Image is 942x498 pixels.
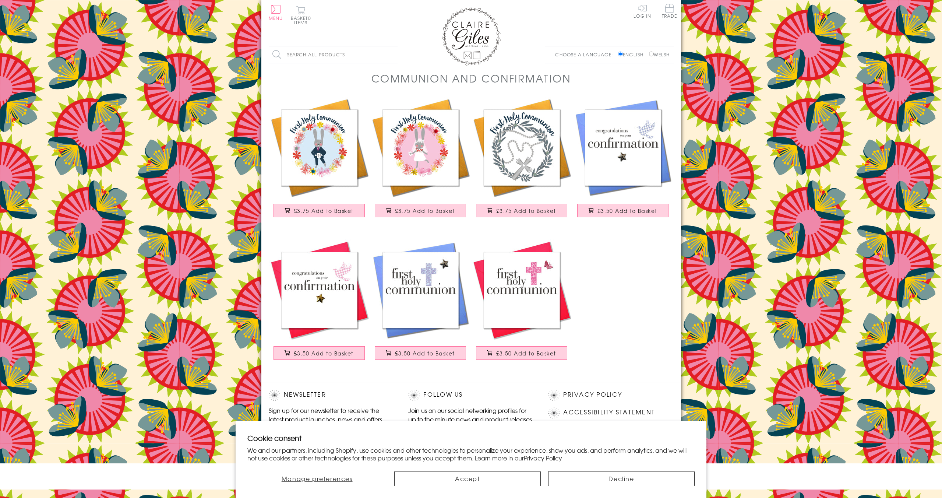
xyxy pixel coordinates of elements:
[572,97,674,225] a: Confirmation Congratulations Card, Blue Dove, Embellished with a padded star £3.50 Add to Basket
[291,6,311,25] button: Basket0 items
[294,350,354,357] span: £3.50 Add to Basket
[371,71,571,86] h1: Communion and Confirmation
[375,204,466,217] button: £3.75 Add to Basket
[476,204,567,217] button: £3.75 Add to Basket
[548,471,695,486] button: Decline
[269,390,394,401] h2: Newsletter
[395,207,455,214] span: £3.75 Add to Basket
[563,407,655,417] a: Accessibility Statement
[634,4,651,18] a: Log In
[524,453,562,462] a: Privacy Policy
[471,239,572,341] img: First Holy Communion Card, Pink Cross, embellished with a fabric butterfly
[408,406,533,432] p: Join us on our social networking profiles for up to the minute news and product releases the mome...
[662,4,677,18] span: Trade
[649,51,670,58] label: Welsh
[496,350,556,357] span: £3.50 Add to Basket
[618,51,647,58] label: English
[274,346,365,360] button: £3.50 Add to Basket
[471,97,572,198] img: Religious Occassions Card, Beads, First Holy Communion, Embellished with pompoms
[370,97,471,198] img: First Holy Communion Card, Pink Flowers, Embellished with pompoms
[572,97,674,198] img: Confirmation Congratulations Card, Blue Dove, Embellished with a padded star
[269,97,370,198] img: First Holy Communion Card, Blue Flowers, Embellished with pompoms
[269,239,370,341] img: Confirmation Congratulations Card, Pink Dove, Embellished with a padded star
[408,390,533,401] h2: Follow Us
[269,97,370,225] a: First Holy Communion Card, Blue Flowers, Embellished with pompoms £3.75 Add to Basket
[597,207,657,214] span: £3.50 Add to Basket
[496,207,556,214] span: £3.75 Add to Basket
[390,46,398,63] input: Search
[269,46,398,63] input: Search all products
[370,97,471,225] a: First Holy Communion Card, Pink Flowers, Embellished with pompoms £3.75 Add to Basket
[269,15,283,21] span: Menu
[442,7,501,66] img: Claire Giles Greetings Cards
[274,204,365,217] button: £3.75 Add to Basket
[577,204,668,217] button: £3.50 Add to Basket
[563,390,622,400] a: Privacy Policy
[294,207,354,214] span: £3.75 Add to Basket
[394,471,541,486] button: Accept
[247,433,695,443] h2: Cookie consent
[370,239,471,341] img: First Holy Communion Card, Blue Cross, Embellished with a shiny padded star
[269,406,394,432] p: Sign up for our newsletter to receive the latest product launches, news and offers directly to yo...
[269,5,283,20] button: Menu
[662,4,677,20] a: Trade
[247,446,695,462] p: We and our partners, including Shopify, use cookies and other technologies to personalize your ex...
[375,346,466,360] button: £3.50 Add to Basket
[370,239,471,367] a: First Holy Communion Card, Blue Cross, Embellished with a shiny padded star £3.50 Add to Basket
[476,346,567,360] button: £3.50 Add to Basket
[618,52,623,56] input: English
[471,97,572,225] a: Religious Occassions Card, Beads, First Holy Communion, Embellished with pompoms £3.75 Add to Basket
[294,15,311,26] span: 0 items
[395,350,455,357] span: £3.50 Add to Basket
[555,51,617,58] p: Choose a language:
[649,52,654,56] input: Welsh
[282,474,353,483] span: Manage preferences
[269,239,370,367] a: Confirmation Congratulations Card, Pink Dove, Embellished with a padded star £3.50 Add to Basket
[471,239,572,367] a: First Holy Communion Card, Pink Cross, embellished with a fabric butterfly £3.50 Add to Basket
[247,471,387,486] button: Manage preferences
